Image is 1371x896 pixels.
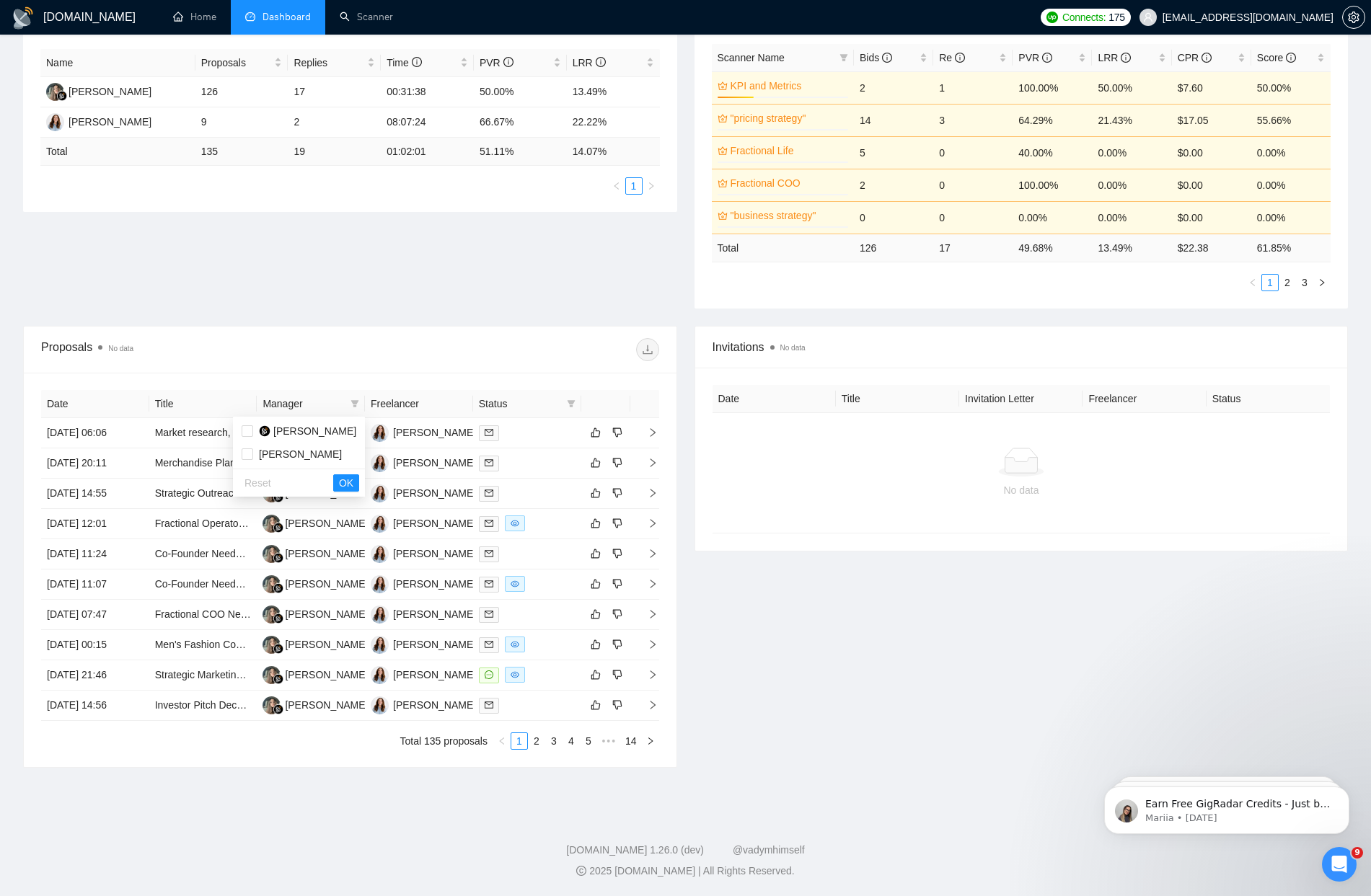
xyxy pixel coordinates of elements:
[567,399,576,408] span: filter
[371,456,476,468] a: JM[PERSON_NAME]
[371,666,389,684] img: JM
[285,546,368,562] div: [PERSON_NAME]
[612,427,622,438] span: dislike
[485,701,493,709] span: mail
[939,52,965,63] span: Re
[263,545,281,563] img: LK
[393,606,476,622] div: [PERSON_NAME]
[273,704,283,714] img: gigradar-bm.png
[718,52,785,63] span: Scanner Name
[1318,278,1326,287] span: right
[339,475,353,491] span: OK
[485,580,493,588] span: mail
[1296,274,1313,291] li: 3
[263,608,368,619] a: LK[PERSON_NAME]
[479,396,561,412] span: Status
[854,169,933,201] td: 2
[1286,53,1296,63] span: info-circle
[371,517,476,528] a: JM[PERSON_NAME]
[371,698,476,710] a: JM[PERSON_NAME]
[718,210,728,221] span: crown
[612,699,622,711] span: dislike
[642,732,659,750] button: right
[485,640,493,649] span: mail
[731,143,845,159] a: Fractional Life
[285,515,368,531] div: [PERSON_NAME]
[609,454,626,471] button: dislike
[955,53,965,63] span: info-circle
[1251,136,1331,169] td: 0.00%
[625,177,643,195] li: 1
[647,182,656,190] span: right
[288,49,381,77] th: Replies
[480,57,513,68] span: PVR
[485,458,493,467] span: mail
[155,608,472,620] a: Fractional COO Needed for Premium Coaching Brand & B2B Business
[22,30,267,78] div: message notification from Mariia, 1w ago. Earn Free GigRadar Credits - Just by Sharing Your Story...
[381,138,474,166] td: 01:02:01
[46,113,64,131] img: JM
[69,84,151,99] div: [PERSON_NAME]
[41,418,149,448] td: [DATE] 06:06
[642,732,659,750] li: Next Page
[1279,275,1295,290] a: 2
[528,732,545,750] li: 2
[596,57,606,67] span: info-circle
[393,667,476,683] div: [PERSON_NAME]
[371,454,389,472] img: JM
[285,606,368,622] div: [PERSON_NAME]
[155,487,439,499] a: Strategic Outreach to Beauty Brand Buyers (DTC / M&A Focus)
[546,733,562,749] a: 3
[1092,104,1171,136] td: 21.43%
[294,55,364,71] span: Replies
[643,177,660,195] button: right
[263,577,368,589] a: LK[PERSON_NAME]
[587,545,604,562] button: like
[597,732,620,750] li: Next 5 Pages
[393,546,476,562] div: [PERSON_NAME]
[263,517,368,528] a: LK[PERSON_NAME]
[351,399,359,408] span: filter
[612,518,622,529] span: dislike
[563,733,579,749] a: 4
[371,484,389,502] img: JM
[612,487,622,499] span: dislike
[63,41,249,56] p: Earn Free GigRadar Credits - Just by Sharing Your Story! 💬 Want more credits for sending proposal...
[1262,275,1278,290] a: 1
[1342,6,1365,29] button: setting
[393,455,476,471] div: [PERSON_NAME]
[393,425,476,440] div: [PERSON_NAME]
[854,71,933,104] td: 2
[609,575,626,593] button: dislike
[474,77,567,107] td: 50.00%
[273,613,283,624] img: gigradar-bm.png
[46,83,64,101] img: LK
[587,696,604,714] button: like
[1207,385,1330,413] th: Status
[1172,201,1251,234] td: $0.00
[718,146,728,156] span: crown
[612,639,622,650] span: dislike
[259,425,270,437] img: 0HZm5+FzCBguwLTpFOMAAAAASUVORK5CYII=
[1143,12,1153,22] span: user
[609,424,626,441] button: dislike
[608,177,625,195] button: left
[371,577,476,589] a: JM[PERSON_NAME]
[155,457,399,469] a: Merchandise Planner (Trade & Merchandise Manager)
[1092,201,1171,234] td: 0.00%
[731,175,845,191] a: Fractional COO
[620,732,642,750] li: 14
[1178,52,1212,63] span: CPR
[1202,53,1212,63] span: info-circle
[609,484,626,502] button: dislike
[1013,136,1092,169] td: 40.00%
[1297,275,1313,290] a: 3
[195,77,288,107] td: 126
[609,696,626,714] button: dislike
[393,636,476,652] div: [PERSON_NAME]
[285,576,368,592] div: [PERSON_NAME]
[511,732,528,750] li: 1
[591,639,601,650] span: like
[245,12,255,22] span: dashboard
[155,518,430,529] a: Fractional Operator / Integrator for High-Growth Entrepreneur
